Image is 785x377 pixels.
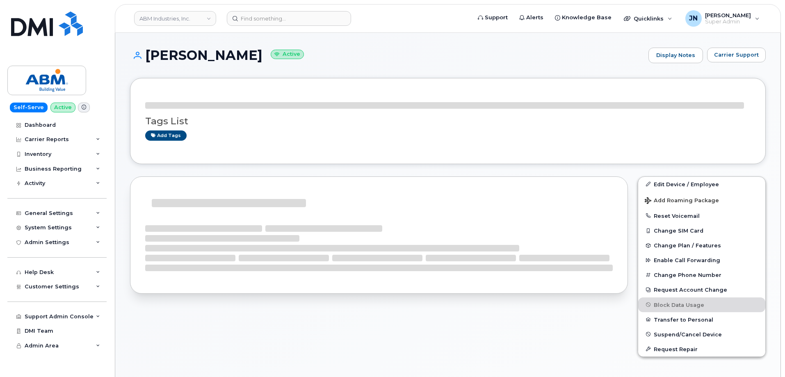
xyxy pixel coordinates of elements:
a: Add tags [145,130,187,141]
button: Add Roaming Package [638,192,765,208]
small: Active [271,50,304,59]
button: Request Account Change [638,282,765,297]
h1: [PERSON_NAME] [130,48,644,62]
span: Enable Call Forwarding [654,257,720,263]
button: Request Repair [638,342,765,356]
button: Change Plan / Features [638,238,765,253]
button: Change SIM Card [638,223,765,238]
span: Suspend/Cancel Device [654,331,722,337]
button: Enable Call Forwarding [638,253,765,267]
h3: Tags List [145,116,751,126]
a: Edit Device / Employee [638,177,765,192]
button: Reset Voicemail [638,208,765,223]
span: Add Roaming Package [645,197,719,205]
a: Display Notes [648,48,703,63]
button: Transfer to Personal [638,312,765,327]
button: Block Data Usage [638,297,765,312]
span: Change Plan / Features [654,242,721,249]
button: Change Phone Number [638,267,765,282]
span: Carrier Support [714,51,759,59]
button: Suspend/Cancel Device [638,327,765,342]
button: Carrier Support [707,48,766,62]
